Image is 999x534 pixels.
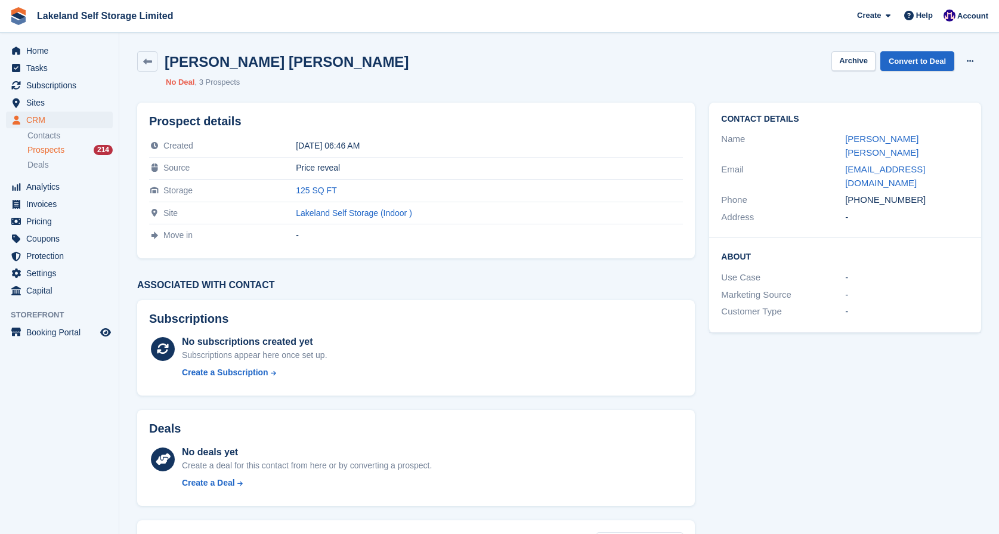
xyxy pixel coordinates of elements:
span: Storage [163,186,193,195]
span: Capital [26,282,98,299]
div: Customer Type [721,305,845,319]
a: menu [6,60,113,76]
a: menu [6,248,113,264]
div: Create a Deal [182,477,235,489]
span: Created [163,141,193,150]
span: Account [957,10,988,22]
a: Lakeland Self Storage Limited [32,6,178,26]
a: menu [6,42,113,59]
a: Prospects 214 [27,144,113,156]
button: Archive [831,51,876,71]
div: - [296,230,683,240]
h2: [PERSON_NAME] [PERSON_NAME] [165,54,409,70]
div: - [845,305,969,319]
a: menu [6,213,113,230]
span: Prospects [27,144,64,156]
span: Settings [26,265,98,282]
div: [DATE] 06:46 AM [296,141,683,150]
a: 125 SQ FT [296,186,336,195]
h2: Deals [149,422,181,436]
li: 3 Prospects [194,76,240,88]
span: Source [163,163,190,172]
a: menu [6,94,113,111]
a: Lakeland Self Storage (Indoor ) [296,208,412,218]
h2: Subscriptions [149,312,683,326]
img: stora-icon-8386f47178a22dfd0bd8f6a31ec36ba5ce8667c1dd55bd0f319d3a0aa187defe.svg [10,7,27,25]
li: No Deal [166,76,194,88]
span: Coupons [26,230,98,247]
div: 214 [94,145,113,155]
span: Sites [26,94,98,111]
div: Create a Subscription [182,366,268,379]
a: Create a Deal [182,477,432,489]
div: Email [721,163,845,190]
span: Move in [163,230,193,240]
span: Tasks [26,60,98,76]
div: [PHONE_NUMBER] [845,193,969,207]
a: Create a Subscription [182,366,327,379]
a: menu [6,265,113,282]
span: Create [857,10,881,21]
h2: About [721,250,969,262]
div: No subscriptions created yet [182,335,327,349]
div: No deals yet [182,445,432,459]
a: menu [6,196,113,212]
span: Home [26,42,98,59]
a: [PERSON_NAME] [PERSON_NAME] [845,134,918,158]
span: Pricing [26,213,98,230]
a: menu [6,324,113,341]
div: Use Case [721,271,845,285]
span: Protection [26,248,98,264]
a: Preview store [98,325,113,339]
span: CRM [26,112,98,128]
span: Site [163,208,178,218]
div: Create a deal for this contact from here or by converting a prospect. [182,459,432,472]
span: Storefront [11,309,119,321]
div: Name [721,132,845,159]
a: Deals [27,159,113,171]
a: menu [6,112,113,128]
span: Subscriptions [26,77,98,94]
a: [EMAIL_ADDRESS][DOMAIN_NAME] [845,164,925,188]
a: menu [6,178,113,195]
span: Booking Portal [26,324,98,341]
a: menu [6,282,113,299]
div: Phone [721,193,845,207]
h3: Associated with contact [137,280,695,291]
div: - [845,271,969,285]
div: - [845,288,969,302]
span: Invoices [26,196,98,212]
a: Contacts [27,130,113,141]
a: menu [6,230,113,247]
span: Analytics [26,178,98,195]
h2: Contact Details [721,115,969,124]
div: Marketing Source [721,288,845,302]
img: Nick Aynsley [944,10,955,21]
div: Subscriptions appear here once set up. [182,349,327,362]
span: Deals [27,159,49,171]
div: Price reveal [296,163,683,172]
span: Help [916,10,933,21]
div: - [845,211,969,224]
a: menu [6,77,113,94]
a: Convert to Deal [880,51,954,71]
div: Address [721,211,845,224]
h2: Prospect details [149,115,683,128]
